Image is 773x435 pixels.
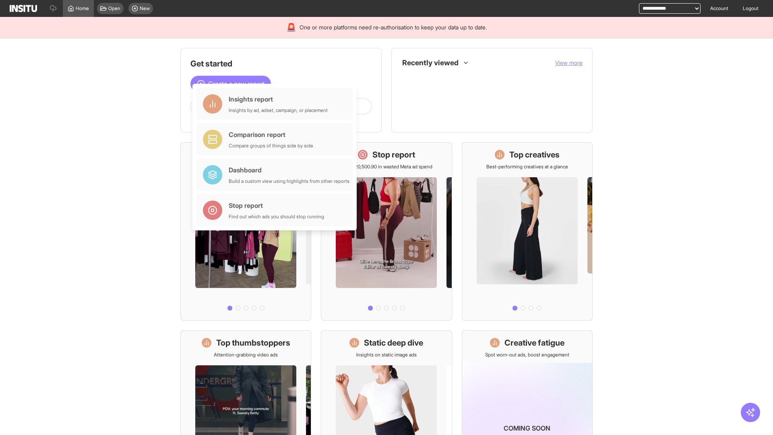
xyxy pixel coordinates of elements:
h1: Top creatives [509,149,560,160]
span: Create a new report [208,79,265,89]
button: View more [555,59,583,67]
a: Top creativesBest-performing creatives at a glance [462,142,593,321]
p: Insights on static image ads [356,352,417,358]
div: Compare groups of things side by side [229,143,313,149]
span: Open [108,5,120,12]
div: Stop report [229,201,324,210]
p: Save £20,500.90 in wasted Meta ad spend [340,164,432,170]
div: Insights report [229,94,328,104]
button: Create a new report [190,76,271,92]
h1: Stop report [372,149,415,160]
div: Comparison report [229,130,313,139]
span: Home [76,5,89,12]
h1: Get started [190,58,372,69]
span: One or more platforms need re-authorisation to keep your data up to date. [300,23,487,31]
div: Dashboard [229,165,349,175]
p: Best-performing creatives at a glance [486,164,568,170]
h1: Static deep dive [364,337,423,348]
a: What's live nowSee all active ads instantly [180,142,311,321]
div: Insights by ad, adset, campaign, or placement [229,107,328,114]
div: Find out which ads you should stop running [229,213,324,220]
p: Attention-grabbing video ads [214,352,278,358]
span: View more [555,59,583,66]
span: New [140,5,150,12]
div: Build a custom view using highlights from other reports [229,178,349,184]
div: 🚨 [286,22,296,33]
a: Stop reportSave £20,500.90 in wasted Meta ad spend [321,142,452,321]
img: Logo [10,5,37,12]
h1: Top thumbstoppers [216,337,290,348]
